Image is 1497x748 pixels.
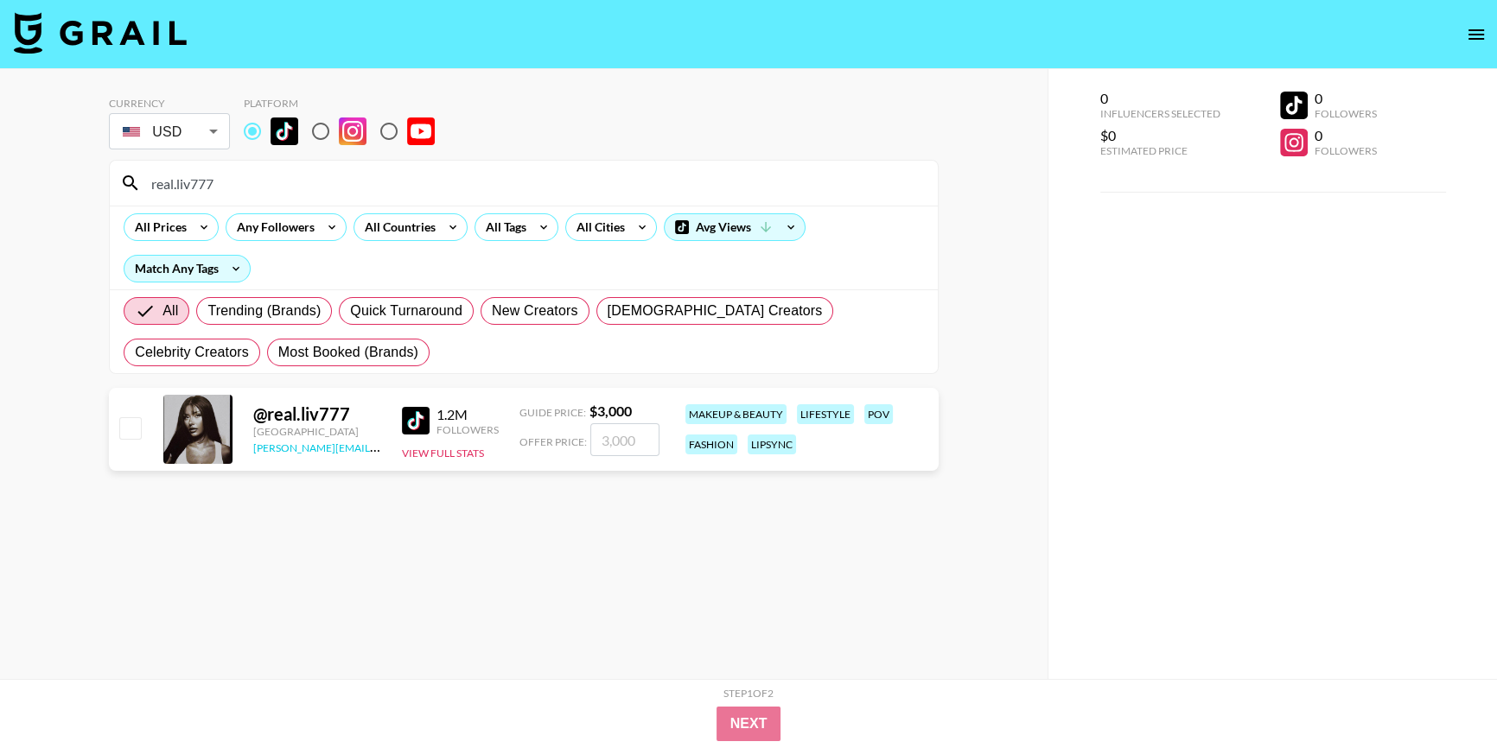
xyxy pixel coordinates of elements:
[566,214,628,240] div: All Cities
[407,117,435,145] img: YouTube
[1315,144,1377,157] div: Followers
[665,214,805,240] div: Avg Views
[1100,90,1220,107] div: 0
[436,423,499,436] div: Followers
[590,423,659,456] input: 3,000
[748,434,796,454] div: lipsync
[1100,107,1220,120] div: Influencers Selected
[402,407,430,434] img: TikTok
[723,687,774,700] div: Step 1 of 2
[492,301,578,321] span: New Creators
[1459,17,1494,52] button: open drawer
[14,12,187,54] img: Grail Talent
[354,214,439,240] div: All Countries
[109,97,230,110] div: Currency
[1315,90,1377,107] div: 0
[271,117,298,145] img: TikTok
[402,447,484,460] button: View Full Stats
[685,434,737,454] div: fashion
[436,406,499,423] div: 1.2M
[112,117,226,147] div: USD
[253,438,509,454] a: [PERSON_NAME][EMAIL_ADDRESS][DOMAIN_NAME]
[124,214,190,240] div: All Prices
[141,169,927,197] input: Search by User Name
[253,425,381,438] div: [GEOGRAPHIC_DATA]
[475,214,530,240] div: All Tags
[519,435,587,448] span: Offer Price:
[124,256,250,282] div: Match Any Tags
[1411,662,1476,727] iframe: Drift Widget Chat Controller
[226,214,318,240] div: Any Followers
[278,342,418,363] span: Most Booked (Brands)
[717,707,781,741] button: Next
[253,403,381,425] div: @ real.liv777
[685,404,787,424] div: makeup & beauty
[244,97,449,110] div: Platform
[1100,127,1220,144] div: $0
[608,301,823,321] span: [DEMOGRAPHIC_DATA] Creators
[162,301,178,321] span: All
[1100,144,1220,157] div: Estimated Price
[1315,127,1377,144] div: 0
[864,404,893,424] div: pov
[350,301,462,321] span: Quick Turnaround
[339,117,366,145] img: Instagram
[589,403,632,419] strong: $ 3,000
[1315,107,1377,120] div: Followers
[135,342,249,363] span: Celebrity Creators
[797,404,854,424] div: lifestyle
[519,406,586,419] span: Guide Price:
[207,301,321,321] span: Trending (Brands)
